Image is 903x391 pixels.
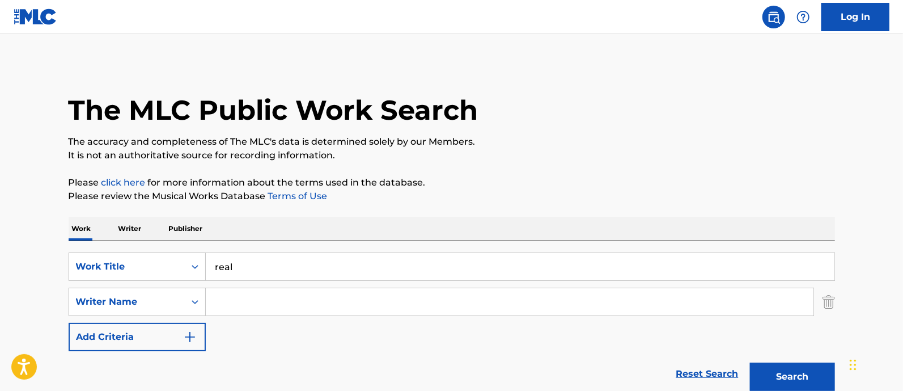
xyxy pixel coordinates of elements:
[762,6,785,28] a: Public Search
[750,363,835,391] button: Search
[115,217,145,241] p: Writer
[69,149,835,162] p: It is not an authoritative source for recording information.
[166,217,206,241] p: Publisher
[183,330,197,344] img: 9d2ae6d4665cec9f34b9.svg
[796,10,810,24] img: help
[792,6,815,28] div: Help
[266,191,328,201] a: Terms of Use
[823,288,835,316] img: Delete Criterion
[69,323,206,351] button: Add Criteria
[14,9,57,25] img: MLC Logo
[767,10,781,24] img: search
[69,217,95,241] p: Work
[69,93,478,127] h1: The MLC Public Work Search
[101,177,146,188] a: click here
[76,260,178,274] div: Work Title
[850,348,857,382] div: Drag
[671,361,744,386] a: Reset Search
[76,295,178,309] div: Writer Name
[69,190,835,203] p: Please review the Musical Works Database
[69,135,835,149] p: The accuracy and completeness of The MLC's data is determined solely by our Members.
[846,337,903,391] iframe: Chat Widget
[69,176,835,190] p: Please for more information about the terms used in the database.
[821,3,889,31] a: Log In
